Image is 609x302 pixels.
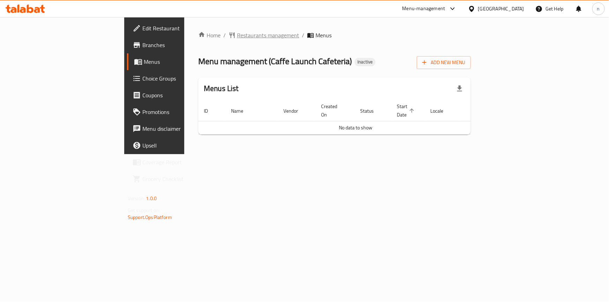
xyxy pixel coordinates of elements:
span: No data to show [339,123,372,132]
span: Restaurants management [237,31,299,39]
a: Branches [127,37,226,53]
span: Upsell [142,141,220,150]
span: Get support on: [128,206,160,215]
span: ID [204,107,217,115]
span: Branches [142,41,220,49]
span: Locale [430,107,452,115]
span: n [597,5,600,13]
span: Menu disclaimer [142,124,220,133]
a: Promotions [127,104,226,120]
span: Grocery Checklist [142,175,220,183]
a: Restaurants management [229,31,299,39]
span: Status [360,107,383,115]
div: Inactive [355,58,376,66]
a: Upsell [127,137,226,154]
a: Menu disclaimer [127,120,226,137]
a: Support.OpsPlatform [128,213,172,222]
span: Menus [144,58,220,66]
span: Coupons [142,91,220,99]
span: 1.0.0 [146,194,157,203]
li: / [302,31,304,39]
span: Coverage Report [142,158,220,166]
span: Add New Menu [422,58,465,67]
span: Inactive [355,59,376,65]
span: Menus [315,31,332,39]
table: enhanced table [198,100,513,135]
span: Version: [128,194,145,203]
span: Edit Restaurant [142,24,220,32]
span: Created On [321,102,346,119]
span: Start Date [397,102,416,119]
a: Coupons [127,87,226,104]
span: Promotions [142,108,220,116]
nav: breadcrumb [198,31,471,39]
span: Choice Groups [142,74,220,83]
div: [GEOGRAPHIC_DATA] [478,5,524,13]
th: Actions [461,100,513,121]
a: Menus [127,53,226,70]
div: Menu-management [402,5,445,13]
span: Menu management ( Caffe Launch Cafeteria ) [198,53,352,69]
a: Coverage Report [127,154,226,171]
div: Export file [451,80,468,97]
h2: Menus List [204,83,239,94]
span: Vendor [283,107,307,115]
a: Grocery Checklist [127,171,226,187]
span: Name [231,107,252,115]
a: Edit Restaurant [127,20,226,37]
a: Choice Groups [127,70,226,87]
button: Add New Menu [417,56,471,69]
